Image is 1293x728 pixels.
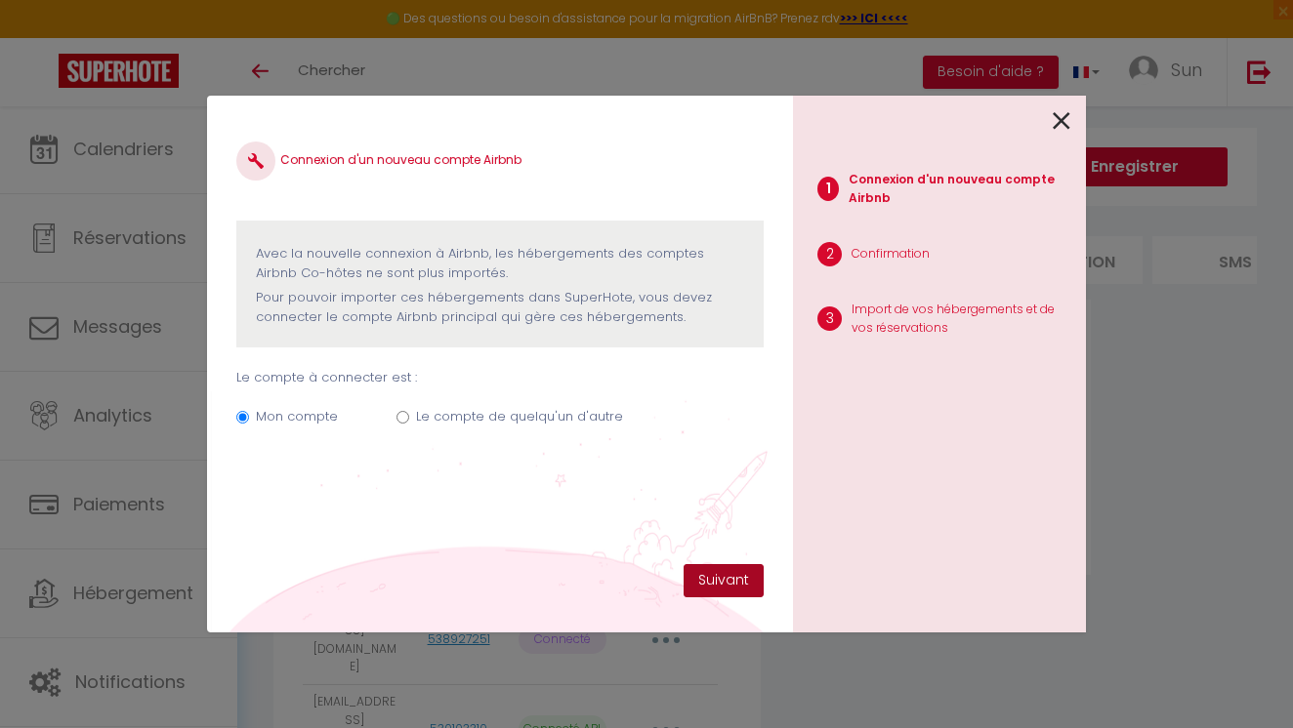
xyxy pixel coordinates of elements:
p: Connexion d'un nouveau compte Airbnb [849,171,1070,208]
p: Confirmation [852,245,930,263]
p: Pour pouvoir importer ces hébergements dans SuperHote, vous devez connecter le compte Airbnb prin... [256,288,744,328]
span: 3 [817,306,842,331]
p: Avec la nouvelle connexion à Airbnb, les hébergements des comptes Airbnb Co-hôtes ne sont plus im... [256,244,744,284]
label: Mon compte [256,407,338,426]
p: Import de vos hébergements et de vos réservations [852,301,1070,338]
p: Le compte à connecter est : [236,368,764,387]
h4: Connexion d'un nouveau compte Airbnb [236,142,764,181]
span: 1 [817,177,839,201]
label: Le compte de quelqu'un d'autre [416,407,623,426]
button: Suivant [684,564,764,597]
span: 2 [817,242,842,266]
